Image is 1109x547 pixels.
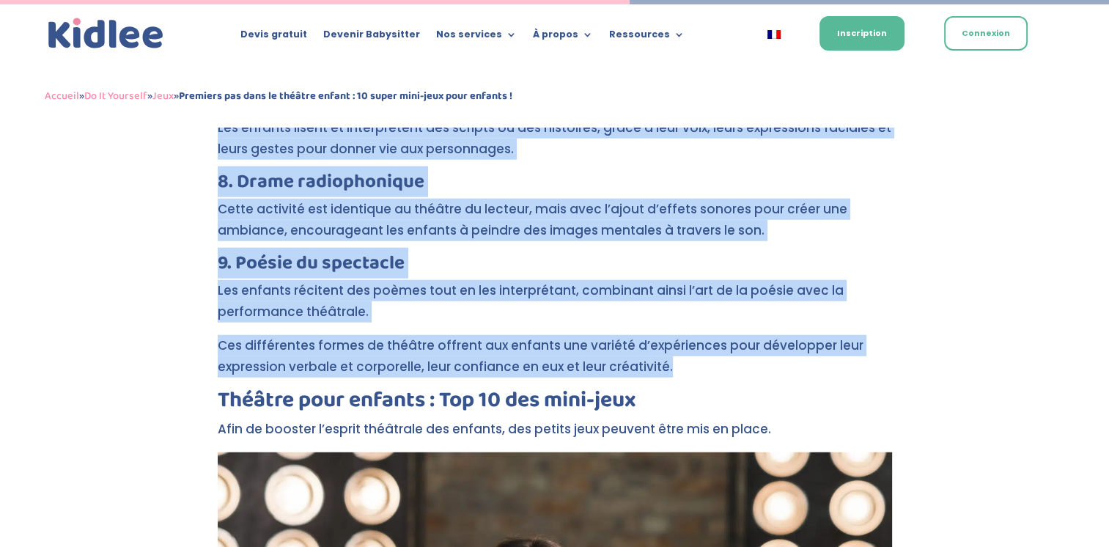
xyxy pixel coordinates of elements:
a: Connexion [944,16,1028,51]
a: Do It Yourself [84,87,147,105]
a: À propos [533,29,593,45]
a: Inscription [819,16,904,51]
a: Jeux [152,87,174,105]
h3: 9. Poésie du spectacle [218,254,892,280]
a: Kidlee Logo [45,15,167,53]
a: Devenir Babysitter [323,29,420,45]
span: » » » [45,87,512,105]
p: Ces différentes formes de théâtre offrent aux enfants une variété d’expériences pour développer l... [218,335,892,390]
a: Accueil [45,87,79,105]
h3: 8. Drame radiophonique [218,172,892,199]
img: Français [767,30,781,39]
a: Ressources [609,29,685,45]
p: Afin de booster l’esprit théâtrale des enfants, des petits jeux peuvent être mis en place. [218,419,892,452]
h2: Théâtre pour enfants : Top 10 des mini-jeux [218,389,892,419]
p: Les enfants récitent des poèmes tout en les interprétant, combinant ainsi l’art de la poésie avec... [218,280,892,335]
p: Cette activité est identique au théâtre du lecteur, mais avec l’ajout d’effets sonores pour créer... [218,199,892,254]
a: Devis gratuit [240,29,307,45]
a: Nos services [436,29,517,45]
strong: Premiers pas dans le théâtre enfant : 10 super mini-jeux pour enfants ! [179,87,512,105]
img: logo_kidlee_bleu [45,15,167,53]
p: Les enfants lisent et interprètent des scripts ou des histoires, grâce à leur voix, leurs express... [218,117,892,172]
